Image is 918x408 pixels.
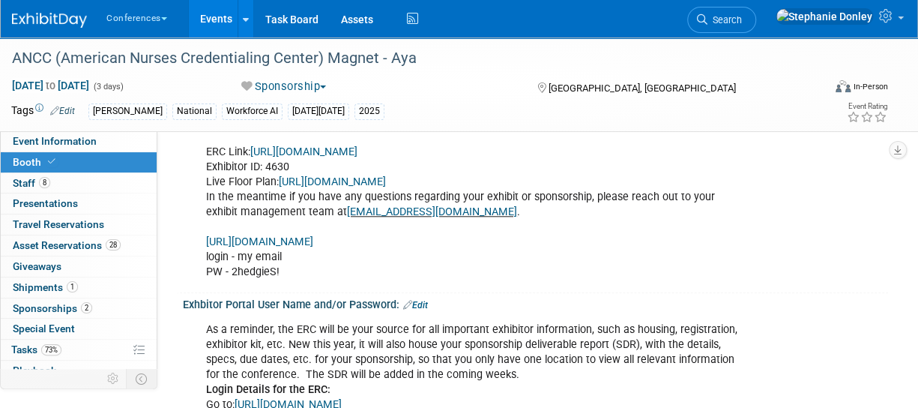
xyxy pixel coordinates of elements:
a: Edit [50,106,75,116]
a: [URL][DOMAIN_NAME] [250,145,357,158]
button: Sponsorship [236,79,332,94]
span: 28 [106,239,121,250]
a: Search [687,7,756,33]
div: Exhbitor Portal User Name and/or Password: [183,293,888,313]
td: Tags [11,103,75,120]
div: Event Format [761,78,888,100]
a: Shipments1 [1,277,157,298]
a: Booth [1,152,157,172]
div: Event Rating [847,103,887,110]
span: (3 days) [92,82,124,91]
span: Event Information [13,135,97,147]
a: Asset Reservations28 [1,235,157,256]
span: Special Event [13,322,75,334]
a: Playbook [1,361,157,381]
a: Travel Reservations [1,214,157,235]
a: [URL][DOMAIN_NAME] [206,235,313,248]
span: [DATE] [DATE] [11,79,90,92]
span: Travel Reservations [13,218,104,230]
a: Event Information [1,131,157,151]
a: [URL][DOMAIN_NAME] [279,175,386,188]
a: Staff8 [1,173,157,193]
span: Presentations [13,197,78,209]
span: Tasks [11,343,61,355]
span: 73% [41,344,61,355]
td: Toggle Event Tabs [127,369,157,388]
a: Special Event [1,319,157,339]
td: Personalize Event Tab Strip [100,369,127,388]
div: National [172,103,217,119]
div: ANCC (American Nurses Credentialing Center) Magnet - Aya [7,45,813,72]
a: Sponsorships2 [1,298,157,319]
span: Staff [13,177,50,189]
a: Edit [403,300,428,310]
span: to [43,79,58,91]
a: Presentations [1,193,157,214]
span: Search [707,14,742,25]
span: Sponsorships [13,302,92,314]
div: [PERSON_NAME] [88,103,167,119]
img: Format-Inperson.png [836,80,851,92]
div: [DATE][DATE] [288,103,349,119]
span: [GEOGRAPHIC_DATA], [GEOGRAPHIC_DATA] [549,82,736,94]
span: 2 [81,302,92,313]
a: Giveaways [1,256,157,277]
b: Login Details for the ERC: [206,383,330,396]
img: Stephanie Donley [776,8,873,25]
span: Playbook [13,364,56,376]
span: Asset Reservations [13,239,121,251]
a: Tasks73% [1,340,157,360]
a: [EMAIL_ADDRESS][DOMAIN_NAME] [347,205,517,218]
span: Shipments [13,281,78,293]
i: Booth reservation complete [48,157,55,166]
span: 8 [39,177,50,188]
span: 1 [67,281,78,292]
div: In-Person [853,81,888,92]
div: 2025 [354,103,384,119]
span: Giveaways [13,260,61,272]
img: ExhibitDay [12,13,87,28]
span: Booth [13,156,58,168]
div: Workforce AI [222,103,283,119]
